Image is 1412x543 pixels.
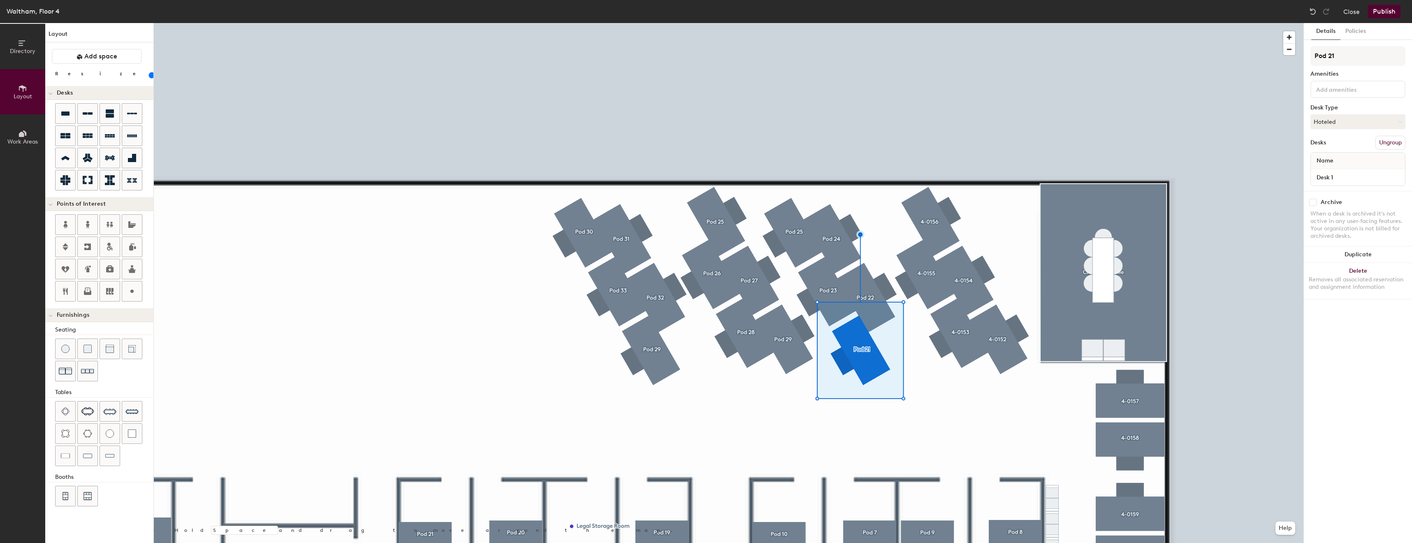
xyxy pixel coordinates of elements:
[52,49,141,64] button: Add space
[122,423,142,444] button: Table (1x1)
[77,339,98,359] button: Cushion
[1310,114,1405,129] button: Hoteled
[83,492,92,500] img: Six seat booth
[55,361,76,381] button: Couch (x2)
[125,405,139,418] img: Ten seat table
[81,365,94,378] img: Couch (x3)
[1368,5,1400,18] button: Publish
[1310,139,1326,146] div: Desks
[57,312,89,318] span: Furnishings
[1343,5,1360,18] button: Close
[7,138,38,145] span: Work Areas
[1304,246,1412,263] button: Duplicate
[1322,7,1330,16] img: Redo
[1309,276,1407,291] div: Removes all associated reservation and assignment information
[100,401,120,422] button: Eight seat table
[55,401,76,422] button: Four seat table
[77,446,98,466] button: Table (1x3)
[1310,210,1405,240] div: When a desk is archived it's not active in any user-facing features. Your organization is not bil...
[1309,7,1317,16] img: Undo
[61,407,70,415] img: Four seat table
[100,339,120,359] button: Couch (middle)
[55,70,146,77] div: Resize
[57,90,73,96] span: Desks
[55,423,76,444] button: Four seat round table
[61,345,70,353] img: Stool
[55,388,153,397] div: Tables
[122,339,142,359] button: Couch (corner)
[77,486,98,506] button: Six seat booth
[1310,71,1405,77] div: Amenities
[62,492,69,500] img: Four seat booth
[77,361,98,381] button: Couch (x3)
[83,429,92,438] img: Six seat round table
[61,452,70,460] img: Table (1x2)
[77,401,98,422] button: Six seat table
[77,423,98,444] button: Six seat round table
[10,48,35,55] span: Directory
[122,401,142,422] button: Ten seat table
[83,345,92,353] img: Cushion
[106,345,114,353] img: Couch (middle)
[59,364,72,378] img: Couch (x2)
[55,486,76,506] button: Four seat booth
[1311,23,1340,40] button: Details
[100,423,120,444] button: Table (round)
[1275,522,1295,535] button: Help
[1304,263,1412,299] button: DeleteRemoves all associated reservation and assignment information
[55,325,153,334] div: Seating
[7,6,60,16] div: Waltham, Floor 4
[128,345,136,353] img: Couch (corner)
[1312,153,1338,168] span: Name
[55,339,76,359] button: Stool
[1310,104,1405,111] div: Desk Type
[45,30,153,42] h1: Layout
[14,93,32,100] span: Layout
[100,446,120,466] button: Table (1x4)
[1312,172,1403,183] input: Unnamed desk
[105,452,114,460] img: Table (1x4)
[57,201,106,207] span: Points of Interest
[1375,136,1405,150] button: Ungroup
[1340,23,1371,40] button: Policies
[1315,84,1389,94] input: Add amenities
[1321,199,1342,206] div: Archive
[55,446,76,466] button: Table (1x2)
[84,52,117,60] span: Add space
[55,473,153,482] div: Booths
[106,429,114,438] img: Table (round)
[83,452,92,460] img: Table (1x3)
[61,429,70,438] img: Four seat round table
[81,407,94,415] img: Six seat table
[103,405,116,418] img: Eight seat table
[128,429,136,438] img: Table (1x1)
